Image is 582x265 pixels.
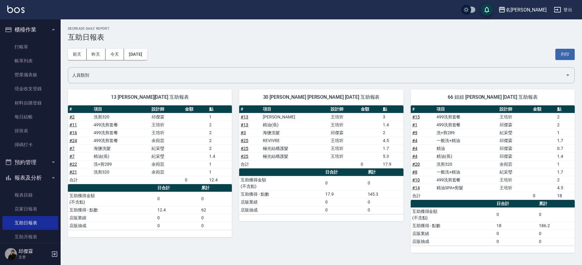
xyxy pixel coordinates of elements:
[381,137,403,144] td: 4.5
[412,162,420,167] a: #20
[481,4,493,16] button: save
[498,168,531,176] td: 紀采瑩
[71,70,563,81] input: 人員名稱
[208,176,232,184] td: 12.4
[329,137,360,144] td: 王培圻
[75,94,225,100] span: 13 [PERSON_NAME][DATE] 互助報表
[68,33,575,41] h3: 互助日報表
[68,184,232,230] table: a dense table
[359,105,381,113] th: 金額
[381,121,403,129] td: 1.4
[124,49,147,60] button: [DATE]
[435,184,498,192] td: 精油SPA+剪髮
[498,152,531,160] td: 邱傑霖
[563,70,573,80] button: Open
[2,230,58,244] a: 互助月報表
[156,184,200,192] th: 日合計
[69,162,77,167] a: #22
[324,168,366,176] th: 日合計
[435,160,498,168] td: 洗剪320
[150,113,183,121] td: 邱傑霖
[435,129,498,137] td: 洗+剪289
[556,113,575,121] td: 2
[92,152,150,160] td: 精油(長)
[366,206,403,214] td: 0
[381,152,403,160] td: 5.3
[412,170,417,174] a: #8
[324,206,366,214] td: 0
[69,146,75,151] a: #7
[200,192,232,206] td: 0
[498,144,531,152] td: 邱傑霖
[208,121,232,129] td: 2
[208,137,232,144] td: 2
[411,230,495,237] td: 店販業績
[208,105,232,113] th: 點
[150,160,183,168] td: 余宛芸
[208,129,232,137] td: 2
[556,129,575,137] td: 1
[555,49,575,60] button: 列印
[411,222,495,230] td: 互助獲得 - 點數
[498,176,531,184] td: 王培圻
[156,192,200,206] td: 0
[2,82,58,96] a: 現金收支登錄
[150,152,183,160] td: 紀采瑩
[435,113,498,121] td: 499洗剪套餐
[2,110,58,124] a: 每日結帳
[18,254,49,260] p: 主管
[324,176,366,190] td: 0
[556,137,575,144] td: 1.7
[435,121,498,129] td: 499洗剪套餐
[241,114,248,119] a: #13
[246,94,396,100] span: 30 [PERSON_NAME] [PERSON_NAME] [DATE] 互助報表
[208,160,232,168] td: 1
[200,222,232,230] td: 0
[92,137,150,144] td: 499洗剪套餐
[411,192,435,200] td: 合計
[556,192,575,200] td: 18
[261,105,329,113] th: 項目
[239,160,261,168] td: 合計
[2,22,58,38] button: 櫃檯作業
[366,176,403,190] td: 0
[261,152,329,160] td: 極光結構護髮
[150,137,183,144] td: 余宛芸
[412,154,417,159] a: #4
[495,222,537,230] td: 18
[68,27,575,31] h2: Decrease Daily Report
[239,105,261,113] th: #
[495,237,537,245] td: 0
[411,105,575,200] table: a dense table
[381,144,403,152] td: 1.7
[435,105,498,113] th: 項目
[92,144,150,152] td: 海鹽洗髮
[381,129,403,137] td: 2
[241,122,248,127] a: #13
[435,144,498,152] td: 精油
[150,144,183,152] td: 紀采瑩
[496,4,549,16] button: 名[PERSON_NAME]
[498,121,531,129] td: 邱傑霖
[412,114,420,119] a: #15
[498,160,531,168] td: 余宛芸
[156,222,200,230] td: 0
[239,105,403,168] table: a dense table
[537,237,575,245] td: 0
[435,168,498,176] td: 一般洗+精油
[498,137,531,144] td: 邱傑霖
[366,190,403,198] td: 145.3
[18,248,49,254] h5: 邱傑霖
[435,176,498,184] td: 499洗剪套餐
[411,237,495,245] td: 店販抽成
[92,160,150,168] td: 洗+剪289
[556,184,575,192] td: 4.5
[2,68,58,82] a: 營業儀表板
[92,129,150,137] td: 499洗剪套餐
[556,152,575,160] td: 1.4
[92,168,150,176] td: 洗剪320
[2,124,58,138] a: 排班表
[156,206,200,214] td: 12.4
[68,222,156,230] td: 店販抽成
[381,160,403,168] td: 17.9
